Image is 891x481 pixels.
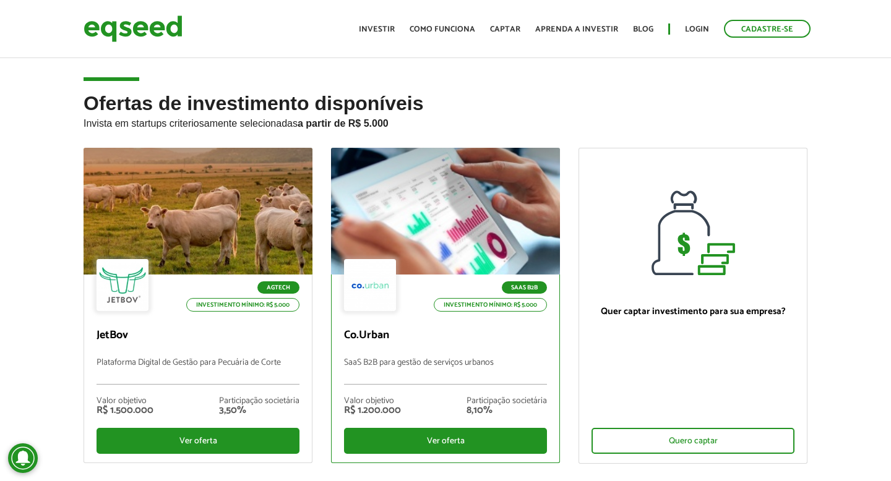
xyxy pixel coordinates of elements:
[359,25,395,33] a: Investir
[298,118,389,129] strong: a partir de R$ 5.000
[685,25,709,33] a: Login
[97,428,299,454] div: Ver oferta
[344,428,547,454] div: Ver oferta
[219,406,299,415] div: 3,50%
[84,12,183,45] img: EqSeed
[331,148,560,463] a: SaaS B2B Investimento mínimo: R$ 5.000 Co.Urban SaaS B2B para gestão de serviços urbanos Valor ob...
[257,281,299,294] p: Agtech
[490,25,520,33] a: Captar
[344,406,401,415] div: R$ 1.200.000
[344,329,547,343] p: Co.Urban
[535,25,618,33] a: Aprenda a investir
[84,148,312,463] a: Agtech Investimento mínimo: R$ 5.000 JetBov Plataforma Digital de Gestão para Pecuária de Corte V...
[97,329,299,343] p: JetBov
[97,406,153,415] div: R$ 1.500.000
[84,93,807,148] h2: Ofertas de investimento disponíveis
[344,358,547,385] p: SaaS B2B para gestão de serviços urbanos
[219,397,299,406] div: Participação societária
[579,148,807,464] a: Quer captar investimento para sua empresa? Quero captar
[502,281,547,294] p: SaaS B2B
[410,25,475,33] a: Como funciona
[186,298,299,312] p: Investimento mínimo: R$ 5.000
[97,397,153,406] div: Valor objetivo
[84,114,807,129] p: Invista em startups criteriosamente selecionadas
[344,397,401,406] div: Valor objetivo
[97,358,299,385] p: Plataforma Digital de Gestão para Pecuária de Corte
[467,397,547,406] div: Participação societária
[633,25,653,33] a: Blog
[592,306,794,317] p: Quer captar investimento para sua empresa?
[592,428,794,454] div: Quero captar
[724,20,811,38] a: Cadastre-se
[467,406,547,415] div: 8,10%
[434,298,547,312] p: Investimento mínimo: R$ 5.000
